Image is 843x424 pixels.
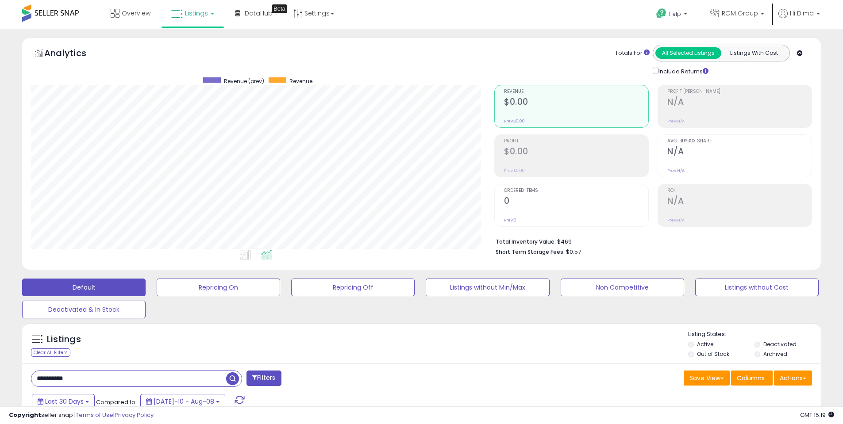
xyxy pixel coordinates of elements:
[667,118,685,124] small: Prev: N/A
[667,97,812,109] h2: N/A
[763,340,797,348] label: Deactivated
[32,394,95,409] button: Last 30 Days
[44,47,104,61] h5: Analytics
[667,168,685,173] small: Prev: N/A
[154,397,214,406] span: [DATE]-10 - Aug-08
[496,248,565,256] b: Short Term Storage Fees:
[272,4,287,13] div: Tooltip anchor
[731,371,773,386] button: Columns
[667,196,812,208] h2: N/A
[697,340,713,348] label: Active
[697,350,729,358] label: Out of Stock
[504,146,648,158] h2: $0.00
[504,168,525,173] small: Prev: $0.00
[669,10,681,18] span: Help
[115,411,154,419] a: Privacy Policy
[504,196,648,208] h2: 0
[22,301,146,318] button: Deactivated & In Stock
[667,218,685,223] small: Prev: N/A
[426,279,549,296] button: Listings without Min/Max
[688,330,821,339] p: Listing States:
[656,8,667,19] i: Get Help
[615,49,650,57] div: Totals For
[763,350,787,358] label: Archived
[646,66,719,76] div: Include Returns
[9,411,154,420] div: seller snap | |
[800,411,834,419] span: 2025-09-9 15:19 GMT
[566,248,581,256] span: $0.57
[504,188,648,193] span: Ordered Items
[504,118,525,124] small: Prev: $0.00
[504,89,648,94] span: Revenue
[291,279,415,296] button: Repricing Off
[76,411,113,419] a: Terms of Use
[778,9,820,29] a: Hi Dima
[684,371,730,386] button: Save View
[496,238,556,245] b: Total Inventory Value:
[496,236,805,246] li: $469
[224,77,264,85] span: Revenue (prev)
[245,9,273,18] span: DataHub
[45,397,84,406] span: Last 30 Days
[289,77,312,85] span: Revenue
[504,139,648,144] span: Profit
[737,374,765,382] span: Columns
[185,9,208,18] span: Listings
[790,9,814,18] span: Hi Dima
[122,9,150,18] span: Overview
[655,47,721,59] button: All Selected Listings
[667,139,812,144] span: Avg. Buybox Share
[561,279,684,296] button: Non Competitive
[504,218,516,223] small: Prev: 0
[774,371,812,386] button: Actions
[667,89,812,94] span: Profit [PERSON_NAME]
[47,333,81,346] h5: Listings
[96,398,137,406] span: Compared to:
[157,279,280,296] button: Repricing On
[721,47,787,59] button: Listings With Cost
[504,97,648,109] h2: $0.00
[140,394,225,409] button: [DATE]-10 - Aug-08
[667,188,812,193] span: ROI
[649,1,696,29] a: Help
[9,411,41,419] strong: Copyright
[246,371,281,386] button: Filters
[667,146,812,158] h2: N/A
[22,279,146,296] button: Default
[31,348,70,357] div: Clear All Filters
[695,279,819,296] button: Listings without Cost
[722,9,758,18] span: RGM Group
